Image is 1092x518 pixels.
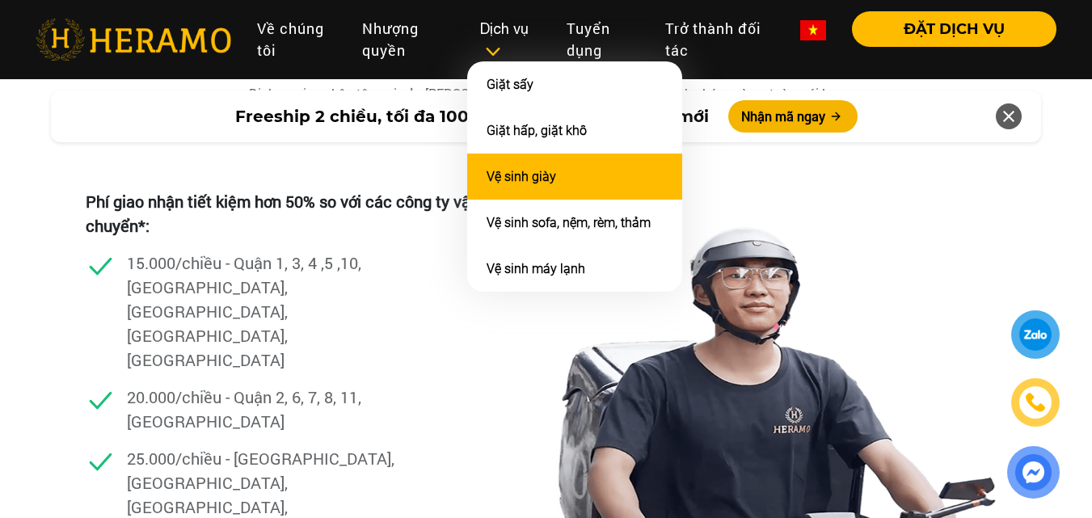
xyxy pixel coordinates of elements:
[1027,394,1045,411] img: phone-icon
[244,11,349,68] a: Về chúng tôi
[728,100,858,133] button: Nhận mã ngay
[235,104,709,128] span: Freeship 2 chiều, tối đa 100K dành cho khách hàng mới
[86,446,116,476] img: checked.svg
[800,20,826,40] img: vn-flag.png
[554,11,652,68] a: Tuyển dụng
[349,11,467,68] a: Nhượng quyền
[487,123,587,138] a: Giặt hấp, giặt khô
[1014,381,1057,424] a: phone-icon
[487,261,585,276] a: Vệ sinh máy lạnh
[480,18,541,61] div: Dịch vụ
[652,11,787,68] a: Trở thành đối tác
[86,189,500,238] p: Phí giao nhận tiết kiệm hơn 50% so với các công ty vận chuyển*:
[86,385,116,415] img: checked.svg
[852,11,1056,47] button: ĐẶT DỊCH VỤ
[839,22,1056,36] a: ĐẶT DỊCH VỤ
[36,19,231,61] img: heramo-logo.png
[127,385,402,433] p: 20.000/chiều - Quận 2, 6, 7, 8, 11, [GEOGRAPHIC_DATA]
[484,44,501,60] img: subToggleIcon
[487,77,533,92] a: Giặt sấy
[487,215,651,230] a: Vệ sinh sofa, nệm, rèm, thảm
[86,251,116,280] img: checked.svg
[487,169,556,184] a: Vệ sinh giày
[127,251,402,372] p: 15.000/chiều - Quận 1, 3, 4 ,5 ,10, [GEOGRAPHIC_DATA], [GEOGRAPHIC_DATA], [GEOGRAPHIC_DATA], [GEO...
